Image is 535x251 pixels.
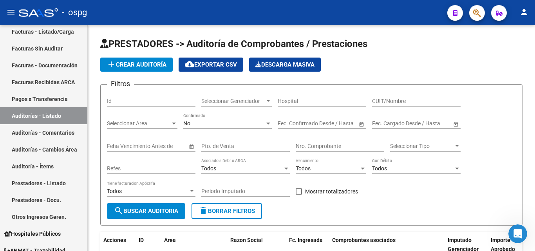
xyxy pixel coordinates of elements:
[199,208,255,215] span: Borrar Filtros
[62,4,87,21] span: - ospg
[107,188,122,194] span: Todos
[107,120,170,127] span: Seleccionar Area
[519,7,529,17] mat-icon: person
[107,203,185,219] button: Buscar Auditoria
[107,60,116,69] mat-icon: add
[6,7,16,17] mat-icon: menu
[201,165,216,172] span: Todos
[201,98,265,105] span: Seleccionar Gerenciador
[100,58,173,72] button: Crear Auditoría
[183,120,190,126] span: No
[278,120,306,127] input: Fecha inicio
[179,58,243,72] button: Exportar CSV
[390,143,454,150] span: Seleccionar Tipo
[313,120,351,127] input: Fecha fin
[107,61,166,68] span: Crear Auditoría
[289,237,323,243] span: Fc. Ingresada
[4,229,61,238] span: Hospitales Públicos
[230,237,263,243] span: Razon Social
[114,206,123,215] mat-icon: search
[100,38,367,49] span: PRESTADORES -> Auditoría de Comprobantes / Prestaciones
[187,142,195,150] button: Open calendar
[107,78,134,89] h3: Filtros
[164,237,176,243] span: Area
[305,187,358,196] span: Mostrar totalizadores
[185,61,237,68] span: Exportar CSV
[508,224,527,243] iframe: Intercom live chat
[199,206,208,215] mat-icon: delete
[372,120,401,127] input: Fecha inicio
[452,120,460,128] button: Open calendar
[372,165,387,172] span: Todos
[296,165,311,172] span: Todos
[407,120,446,127] input: Fecha fin
[185,60,194,69] mat-icon: cloud_download
[192,203,262,219] button: Borrar Filtros
[357,120,365,128] button: Open calendar
[139,237,144,243] span: ID
[114,208,178,215] span: Buscar Auditoria
[103,237,126,243] span: Acciones
[332,237,396,243] span: Comprobantes asociados
[249,58,321,72] app-download-masive: Descarga masiva de comprobantes (adjuntos)
[249,58,321,72] button: Descarga Masiva
[255,61,314,68] span: Descarga Masiva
